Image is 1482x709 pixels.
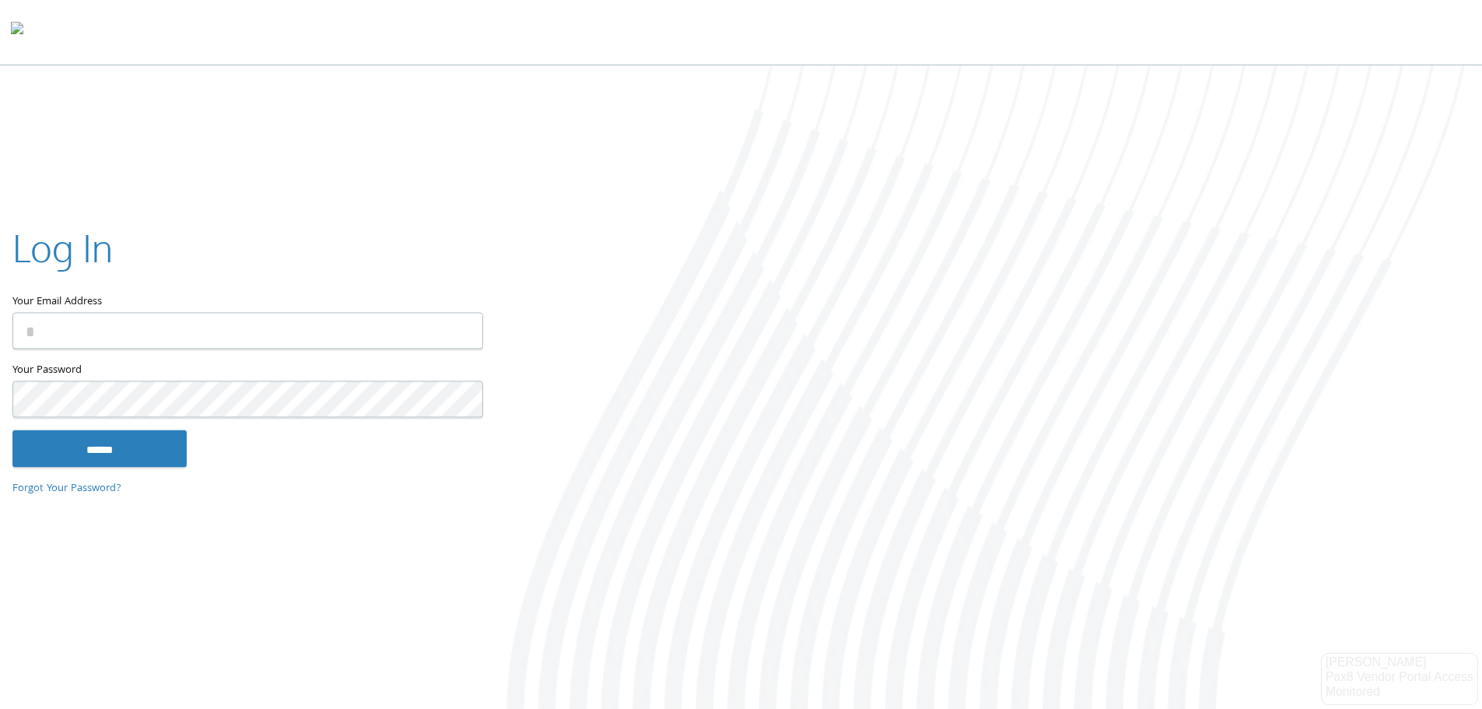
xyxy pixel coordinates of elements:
[12,480,121,497] a: Forgot Your Password?
[452,321,471,340] keeper-lock: Open Keeper Popup
[452,390,471,409] keeper-lock: Open Keeper Popup
[11,16,23,47] img: todyl-logo-dark.svg
[12,222,113,274] h2: Log In
[12,361,482,381] label: Your Password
